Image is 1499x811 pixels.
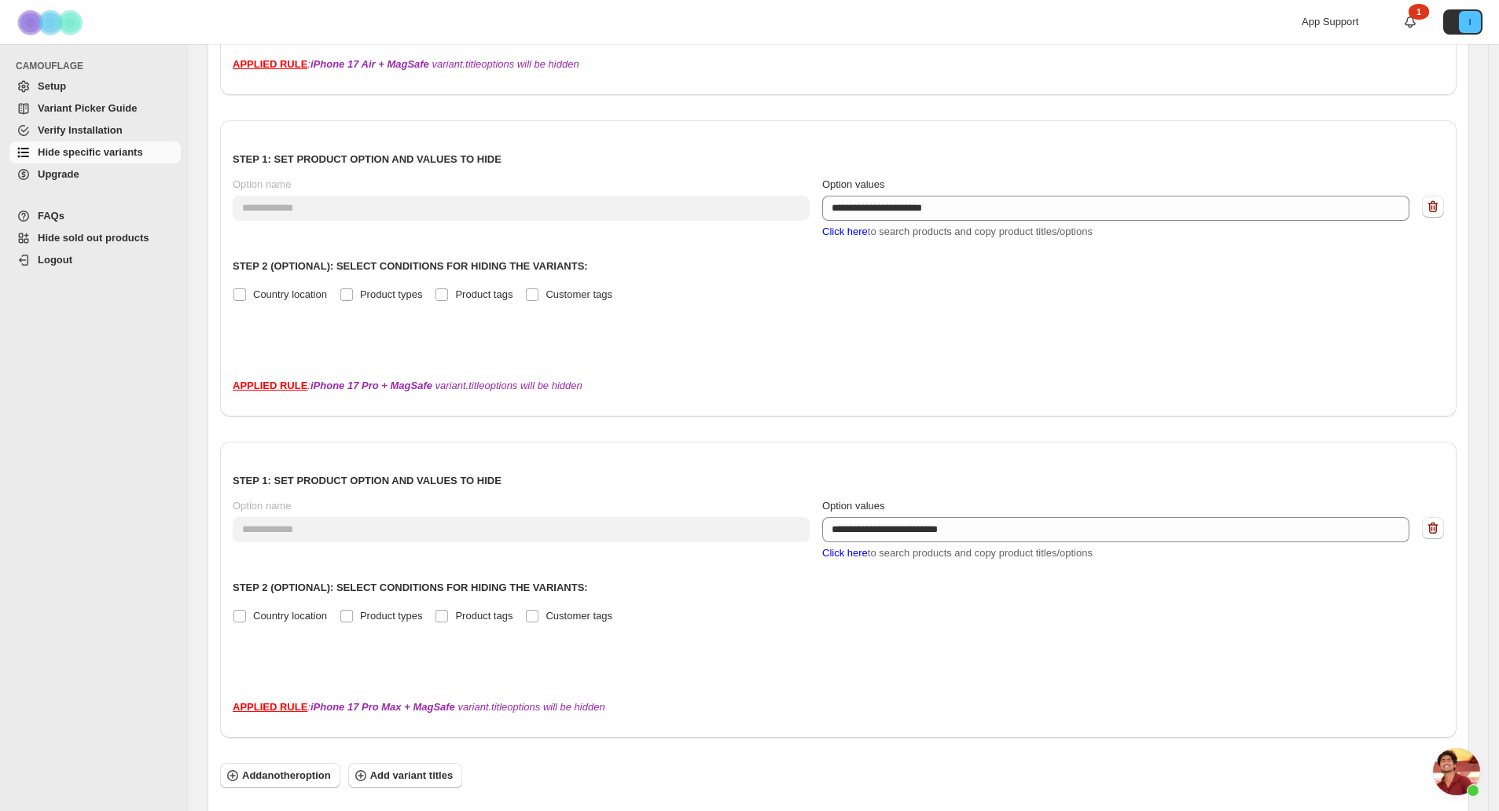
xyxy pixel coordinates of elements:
span: Hide specific variants [38,146,143,158]
div: : variant.title options will be hidden [233,699,1444,715]
span: Customer tags [546,288,612,300]
button: Addanotheroption [220,763,340,788]
p: Step 2 (Optional): Select conditions for hiding the variants: [233,580,1444,596]
button: Avatar with initials I [1443,9,1482,35]
span: Country location [253,610,327,622]
button: Add variant titles [348,763,462,788]
span: Country location [253,288,327,300]
a: FAQs [9,205,181,227]
strong: APPLIED RULE [233,701,307,713]
span: Product types [360,610,423,622]
p: Step 1: Set product option and values to hide [233,473,1444,489]
b: iPhone 17 Air + MagSafe [310,58,429,70]
a: Verify Installation [9,119,181,141]
span: Click here [822,547,868,559]
span: App Support [1302,16,1358,28]
span: Avatar with initials I [1459,11,1481,33]
div: : variant.title options will be hidden [233,378,1444,394]
span: Verify Installation [38,124,123,136]
a: Setup [9,75,181,97]
span: Product types [360,288,423,300]
img: Camouflage [13,1,91,44]
a: Hide specific variants [9,141,181,163]
span: Click here [822,226,868,237]
a: Logout [9,249,181,271]
strong: APPLIED RULE [233,380,307,391]
div: : variant.title options will be hidden [233,57,1444,72]
div: 1 [1409,4,1429,20]
a: 1 [1402,14,1418,30]
span: to search products and copy product titles/options [822,547,1093,559]
span: CAMOUFLAGE [16,60,181,72]
a: Hide sold out products [9,227,181,249]
b: iPhone 17 Pro Max + MagSafe [310,701,455,713]
span: Option values [822,500,885,512]
a: Variant Picker Guide [9,97,181,119]
strong: APPLIED RULE [233,58,307,70]
p: Step 1: Set product option and values to hide [233,152,1444,167]
span: Add variant titles [370,768,453,783]
span: Add another option [242,768,331,783]
span: Product tags [455,288,513,300]
span: Variant Picker Guide [38,102,137,114]
p: Step 2 (Optional): Select conditions for hiding the variants: [233,259,1444,274]
a: Upgrade [9,163,181,185]
span: Option name [233,178,291,190]
span: Product tags [455,610,513,622]
span: Hide sold out products [38,232,149,244]
text: I [1468,17,1471,27]
span: Logout [38,254,72,266]
span: Setup [38,80,66,92]
b: iPhone 17 Pro + MagSafe [310,380,432,391]
span: to search products and copy product titles/options [822,226,1093,237]
a: Open chat [1433,748,1480,795]
span: Option values [822,178,885,190]
span: Customer tags [546,610,612,622]
span: FAQs [38,210,64,222]
span: Option name [233,500,291,512]
span: Upgrade [38,168,79,180]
